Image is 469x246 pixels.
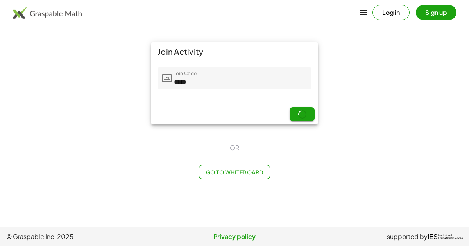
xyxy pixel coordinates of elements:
span: © Graspable Inc, 2025 [6,232,158,241]
button: Log in [372,5,410,20]
span: Go to Whiteboard [206,169,263,176]
a: Privacy policy [158,232,310,241]
span: IES [428,233,438,241]
button: Sign up [416,5,456,20]
button: Go to Whiteboard [199,165,270,179]
div: Join Activity [151,42,318,61]
a: IESInstitute ofEducation Sciences [428,232,463,241]
span: OR [230,143,239,153]
span: Institute of Education Sciences [438,234,463,240]
span: supported by [387,232,428,241]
